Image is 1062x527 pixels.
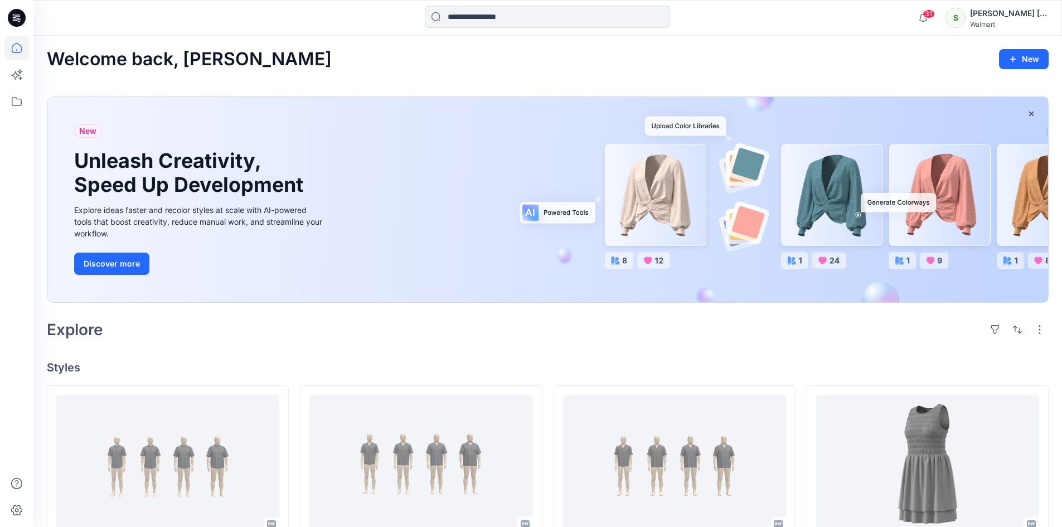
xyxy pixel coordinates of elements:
h4: Styles [47,361,1049,374]
button: Discover more [74,253,149,275]
div: S​ [945,8,966,28]
span: 31 [923,9,935,18]
a: Discover more [74,253,325,275]
div: Walmart [970,20,1048,28]
button: New [999,49,1049,69]
div: [PERSON_NAME] ​[PERSON_NAME] [970,7,1048,20]
h2: Explore [47,321,103,339]
div: Explore ideas faster and recolor styles at scale with AI-powered tools that boost creativity, red... [74,204,325,239]
span: New [79,124,96,138]
h1: Unleash Creativity, Speed Up Development [74,149,308,197]
h2: Welcome back, [PERSON_NAME] [47,49,332,70]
